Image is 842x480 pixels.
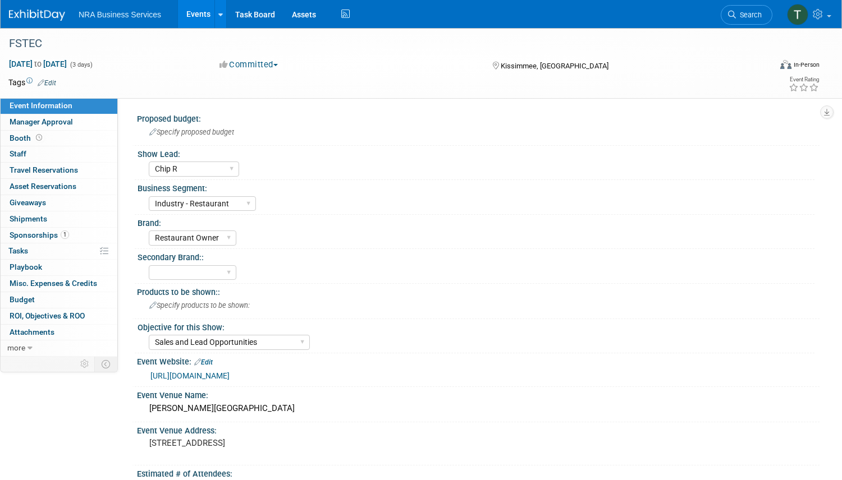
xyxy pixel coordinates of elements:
[1,260,117,275] a: Playbook
[10,149,26,158] span: Staff
[137,422,820,436] div: Event Venue Address:
[9,10,65,21] img: ExhibitDay
[10,295,35,304] span: Budget
[34,133,44,142] span: Booth not reserved yet
[1,308,117,324] a: ROI, Objectives & ROO
[137,465,820,479] div: Estimated # of Attendees:
[1,146,117,162] a: Staff
[1,228,117,243] a: Sponsorships1
[1,98,117,114] a: Event Information
[1,325,117,340] a: Attachments
[75,357,95,371] td: Personalize Event Tab Strip
[1,340,117,356] a: more
[137,387,820,401] div: Event Venue Name:
[137,353,820,368] div: Event Website:
[1,114,117,130] a: Manager Approval
[10,198,46,207] span: Giveaways
[1,179,117,195] a: Asset Reservations
[149,438,409,448] pre: [STREET_ADDRESS]
[8,77,56,88] td: Tags
[5,34,751,54] div: FSTEC
[789,77,819,82] div: Event Rating
[793,61,820,69] div: In-Person
[38,79,56,87] a: Edit
[10,117,73,126] span: Manager Approval
[95,357,118,371] td: Toggle Event Tabs
[137,284,820,298] div: Products to be shown::
[1,131,117,146] a: Booth
[736,11,762,19] span: Search
[69,61,93,68] span: (3 days)
[216,59,282,71] button: Committed
[10,101,72,110] span: Event Information
[33,59,43,68] span: to
[8,59,67,69] span: [DATE] [DATE]
[138,249,814,263] div: Secondary Brand::
[137,110,820,124] div: Proposed budget:
[1,195,117,211] a: Giveaways
[10,279,97,288] span: Misc. Expenses & Credits
[721,5,772,25] a: Search
[698,58,820,75] div: Event Format
[149,301,250,310] span: Specify products to be shown:
[10,165,78,174] span: Travel Reservations
[10,262,42,271] span: Playbook
[501,62,608,70] span: Kissimmee, [GEOGRAPHIC_DATA]
[10,311,85,320] span: ROI, Objectives & ROO
[61,230,69,239] span: 1
[1,276,117,292] a: Misc. Expenses & Credits
[10,214,47,223] span: Shipments
[1,292,117,308] a: Budget
[780,60,791,69] img: Format-Inperson.png
[10,230,69,239] span: Sponsorships
[138,215,814,229] div: Brand:
[150,371,230,380] a: [URL][DOMAIN_NAME]
[787,4,808,25] img: Terry Gamal ElDin
[10,327,54,336] span: Attachments
[138,180,814,194] div: Business Segment:
[1,211,117,227] a: Shipments
[10,182,76,191] span: Asset Reservations
[145,400,811,417] div: [PERSON_NAME][GEOGRAPHIC_DATA]
[149,128,234,136] span: Specify proposed budget
[10,133,44,142] span: Booth
[194,358,213,366] a: Edit
[138,319,814,333] div: Objective for this Show:
[8,246,28,255] span: Tasks
[1,163,117,178] a: Travel Reservations
[138,146,814,160] div: Show Lead:
[7,343,25,352] span: more
[1,243,117,259] a: Tasks
[79,10,161,19] span: NRA Business Services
